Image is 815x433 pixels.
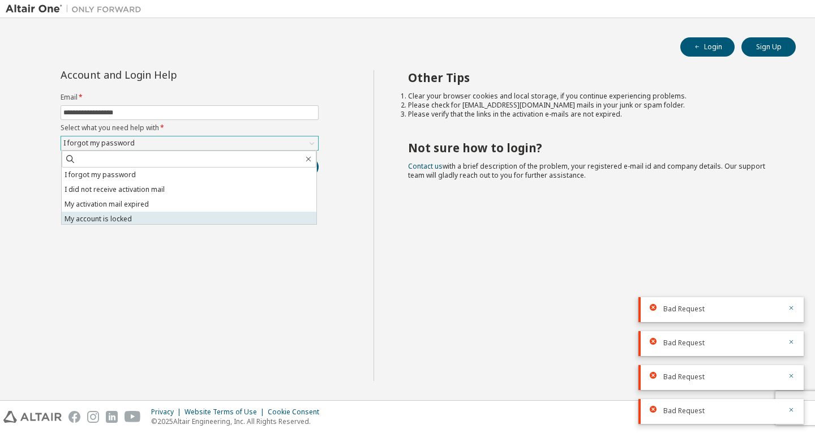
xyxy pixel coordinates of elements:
[61,123,319,132] label: Select what you need help with
[185,408,268,417] div: Website Terms of Use
[61,93,319,102] label: Email
[62,137,136,149] div: I forgot my password
[62,168,316,182] li: I forgot my password
[741,37,796,57] button: Sign Up
[663,372,705,381] span: Bad Request
[151,408,185,417] div: Privacy
[408,101,776,110] li: Please check for [EMAIL_ADDRESS][DOMAIN_NAME] mails in your junk or spam folder.
[408,92,776,101] li: Clear your browser cookies and local storage, if you continue experiencing problems.
[408,161,765,180] span: with a brief description of the problem, your registered e-mail id and company details. Our suppo...
[68,411,80,423] img: facebook.svg
[151,417,326,426] p: © 2025 Altair Engineering, Inc. All Rights Reserved.
[125,411,141,423] img: youtube.svg
[106,411,118,423] img: linkedin.svg
[268,408,326,417] div: Cookie Consent
[61,70,267,79] div: Account and Login Help
[663,305,705,314] span: Bad Request
[61,136,318,150] div: I forgot my password
[408,161,443,171] a: Contact us
[6,3,147,15] img: Altair One
[680,37,735,57] button: Login
[663,406,705,415] span: Bad Request
[408,70,776,85] h2: Other Tips
[663,338,705,348] span: Bad Request
[408,110,776,119] li: Please verify that the links in the activation e-mails are not expired.
[87,411,99,423] img: instagram.svg
[3,411,62,423] img: altair_logo.svg
[408,140,776,155] h2: Not sure how to login?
